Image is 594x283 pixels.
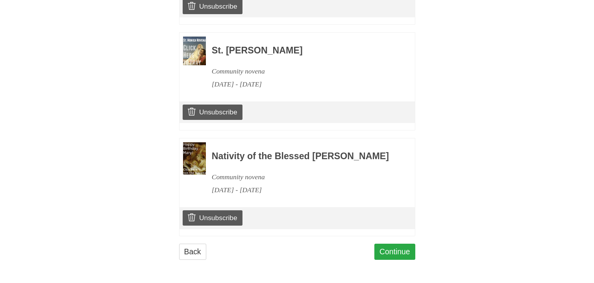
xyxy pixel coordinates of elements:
[183,142,206,175] img: Novena image
[183,210,242,225] a: Unsubscribe
[212,46,394,56] h3: St. [PERSON_NAME]
[212,65,394,78] div: Community novena
[374,244,415,260] a: Continue
[183,105,242,119] a: Unsubscribe
[183,37,206,65] img: Novena image
[212,171,394,184] div: Community novena
[212,78,394,91] div: [DATE] - [DATE]
[212,151,394,162] h3: Nativity of the Blessed [PERSON_NAME]
[179,244,206,260] a: Back
[212,184,394,197] div: [DATE] - [DATE]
